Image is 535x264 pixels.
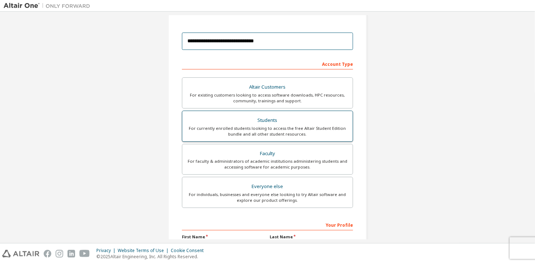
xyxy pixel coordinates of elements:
[270,234,353,240] label: Last Name
[44,250,51,257] img: facebook.svg
[4,2,94,9] img: Altair One
[187,125,348,137] div: For currently enrolled students looking to access the free Altair Student Edition bundle and all ...
[187,92,348,104] div: For existing customers looking to access software downloads, HPC resources, community, trainings ...
[79,250,90,257] img: youtube.svg
[187,182,348,192] div: Everyone else
[187,115,348,125] div: Students
[56,250,63,257] img: instagram.svg
[171,248,208,254] div: Cookie Consent
[118,248,171,254] div: Website Terms of Use
[96,254,208,260] p: © 2025 Altair Engineering, Inc. All Rights Reserved.
[182,58,353,69] div: Account Type
[187,149,348,159] div: Faculty
[182,234,265,240] label: First Name
[187,82,348,92] div: Altair Customers
[68,250,75,257] img: linkedin.svg
[187,192,348,203] div: For individuals, businesses and everyone else looking to try Altair software and explore our prod...
[2,250,39,257] img: altair_logo.svg
[96,248,118,254] div: Privacy
[187,158,348,170] div: For faculty & administrators of academic institutions administering students and accessing softwa...
[182,219,353,230] div: Your Profile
